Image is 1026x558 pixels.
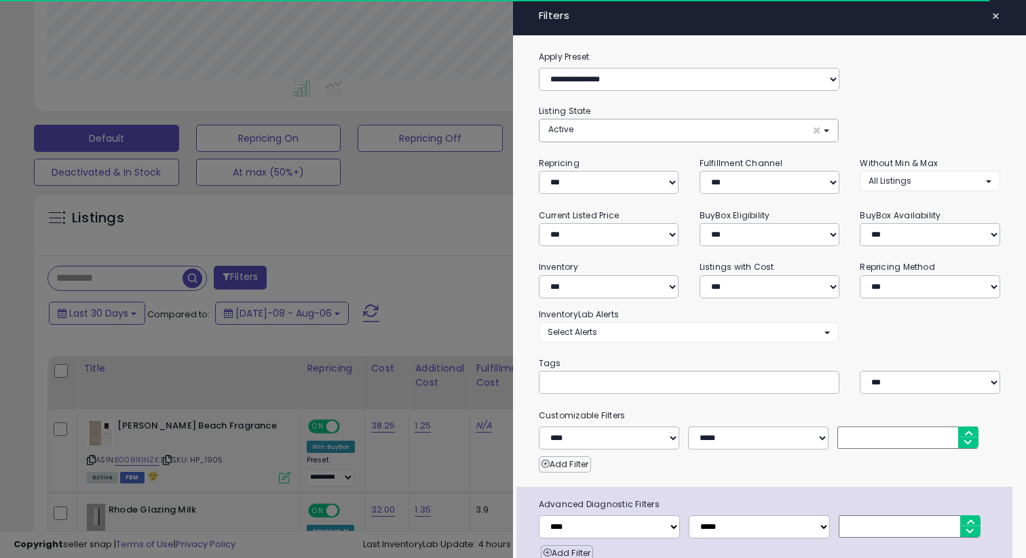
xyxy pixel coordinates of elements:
[986,7,1006,26] button: ×
[869,175,911,186] span: All Listings
[539,157,579,169] small: Repricing
[539,456,591,473] button: Add Filter
[539,322,839,342] button: Select Alerts
[529,497,1012,512] span: Advanced Diagnostic Filters
[812,123,821,138] span: ×
[539,10,1000,22] h4: Filters
[539,105,591,117] small: Listing State
[548,326,597,338] span: Select Alerts
[700,157,782,169] small: Fulfillment Channel
[700,261,774,273] small: Listings with Cost
[860,210,940,221] small: BuyBox Availability
[991,7,1000,26] span: ×
[860,171,1000,191] button: All Listings
[539,308,619,320] small: InventoryLab Alerts
[539,210,619,221] small: Current Listed Price
[529,356,1010,371] small: Tags
[860,157,938,169] small: Without Min & Max
[529,408,1010,423] small: Customizable Filters
[529,49,1010,64] label: Apply Preset:
[860,261,935,273] small: Repricing Method
[700,210,770,221] small: BuyBox Eligibility
[539,119,838,142] button: Active ×
[539,261,578,273] small: Inventory
[548,123,573,135] span: Active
